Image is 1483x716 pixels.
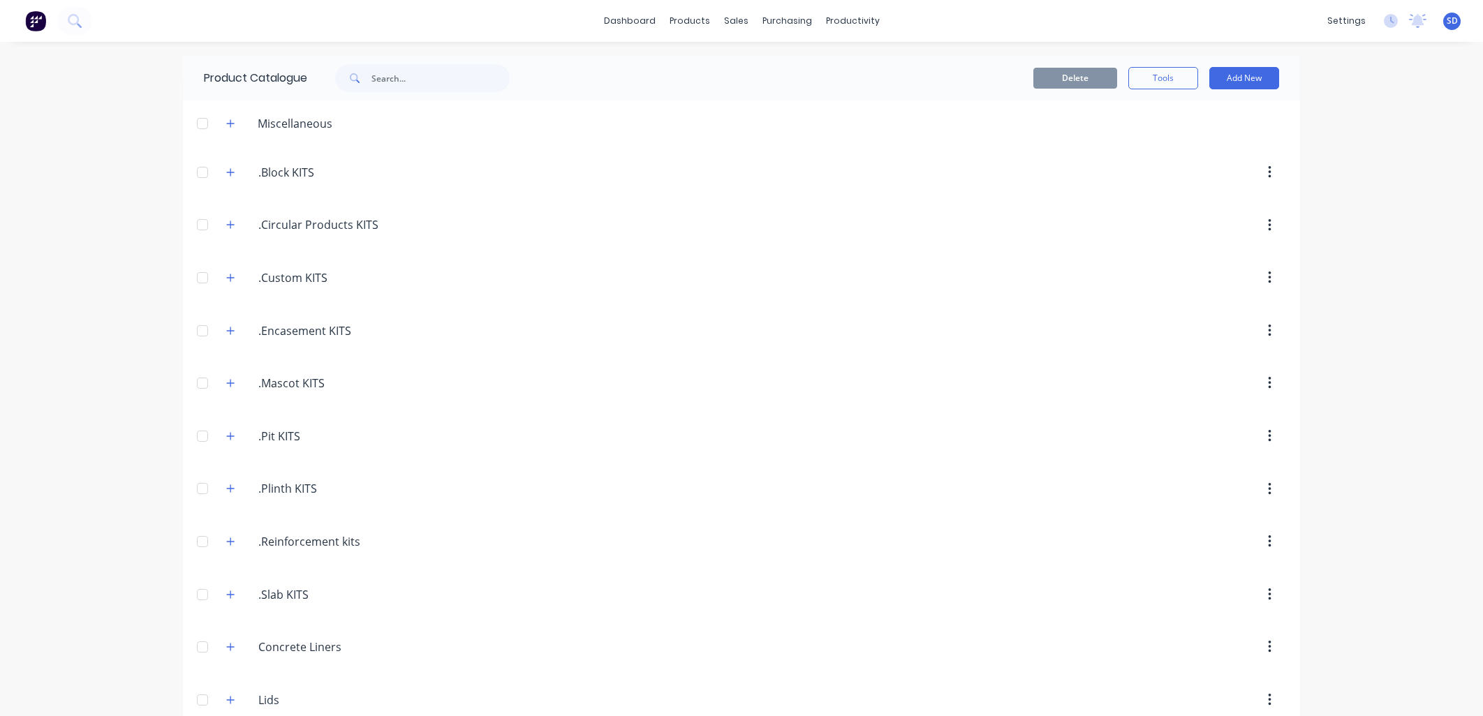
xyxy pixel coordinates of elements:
div: Miscellaneous [246,115,344,132]
input: Enter category name [258,692,424,708]
div: Product Catalogue [183,56,307,100]
div: products [663,10,717,31]
input: Enter category name [258,322,424,339]
input: Enter category name [258,375,424,391]
div: productivity [819,10,887,31]
input: Enter category name [258,533,424,550]
input: Enter category name [258,480,424,497]
input: Search... [371,64,510,92]
a: dashboard [597,10,663,31]
span: SD [1447,15,1458,27]
input: Enter category name [258,164,424,181]
div: purchasing [755,10,819,31]
input: Enter category name [258,269,424,286]
div: sales [717,10,755,31]
button: Delete [1033,68,1117,89]
button: Tools [1128,67,1198,89]
input: Enter category name [258,586,424,603]
img: Factory [25,10,46,31]
input: Enter category name [258,428,424,445]
div: settings [1320,10,1373,31]
input: Enter category name [258,216,424,233]
button: Add New [1209,67,1279,89]
input: Enter category name [258,639,424,655]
